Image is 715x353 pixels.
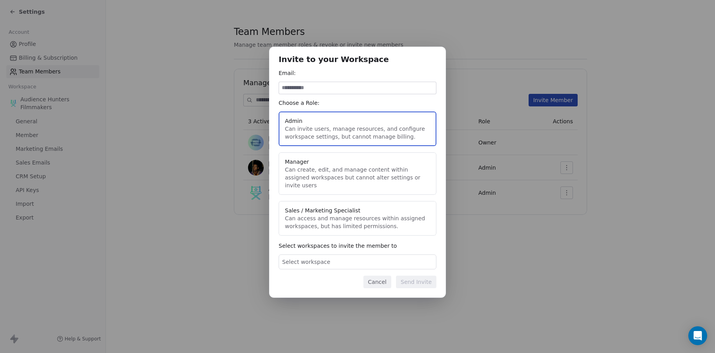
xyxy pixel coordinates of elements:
div: Choose a Role: [279,99,436,107]
button: Send Invite [396,276,436,288]
span: Select workspace [282,258,330,266]
div: Email: [279,69,436,77]
div: Select workspaces to invite the member to [279,242,436,250]
h1: Invite to your Workspace [279,56,436,64]
button: Cancel [363,276,391,288]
